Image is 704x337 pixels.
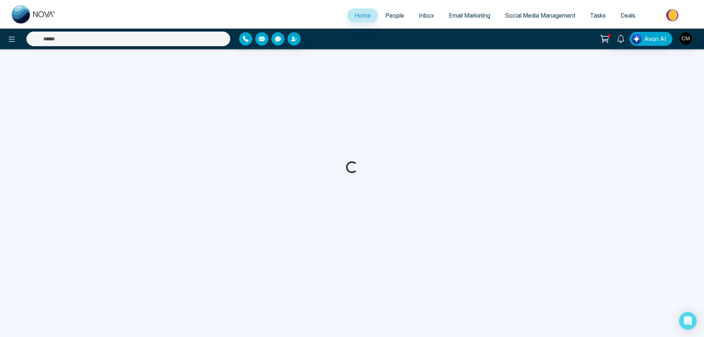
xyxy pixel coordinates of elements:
a: People [378,8,411,22]
span: Email Marketing [449,12,490,19]
a: Email Marketing [441,8,498,22]
span: People [385,12,404,19]
img: User Avatar [679,32,692,45]
img: Market-place.gif [646,7,700,23]
button: Avon AI [630,32,672,46]
a: Tasks [583,8,613,22]
a: Social Media Management [498,8,583,22]
span: Inbox [419,12,434,19]
span: Home [355,12,371,19]
span: Tasks [590,12,606,19]
a: Home [347,8,378,22]
a: Inbox [411,8,441,22]
img: Nova CRM Logo [12,5,56,23]
span: Avon AI [644,34,666,43]
img: Lead Flow [631,34,642,44]
span: Social Media Management [505,12,575,19]
span: Deals [620,12,635,19]
div: Open Intercom Messenger [679,312,697,330]
a: Deals [613,8,643,22]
